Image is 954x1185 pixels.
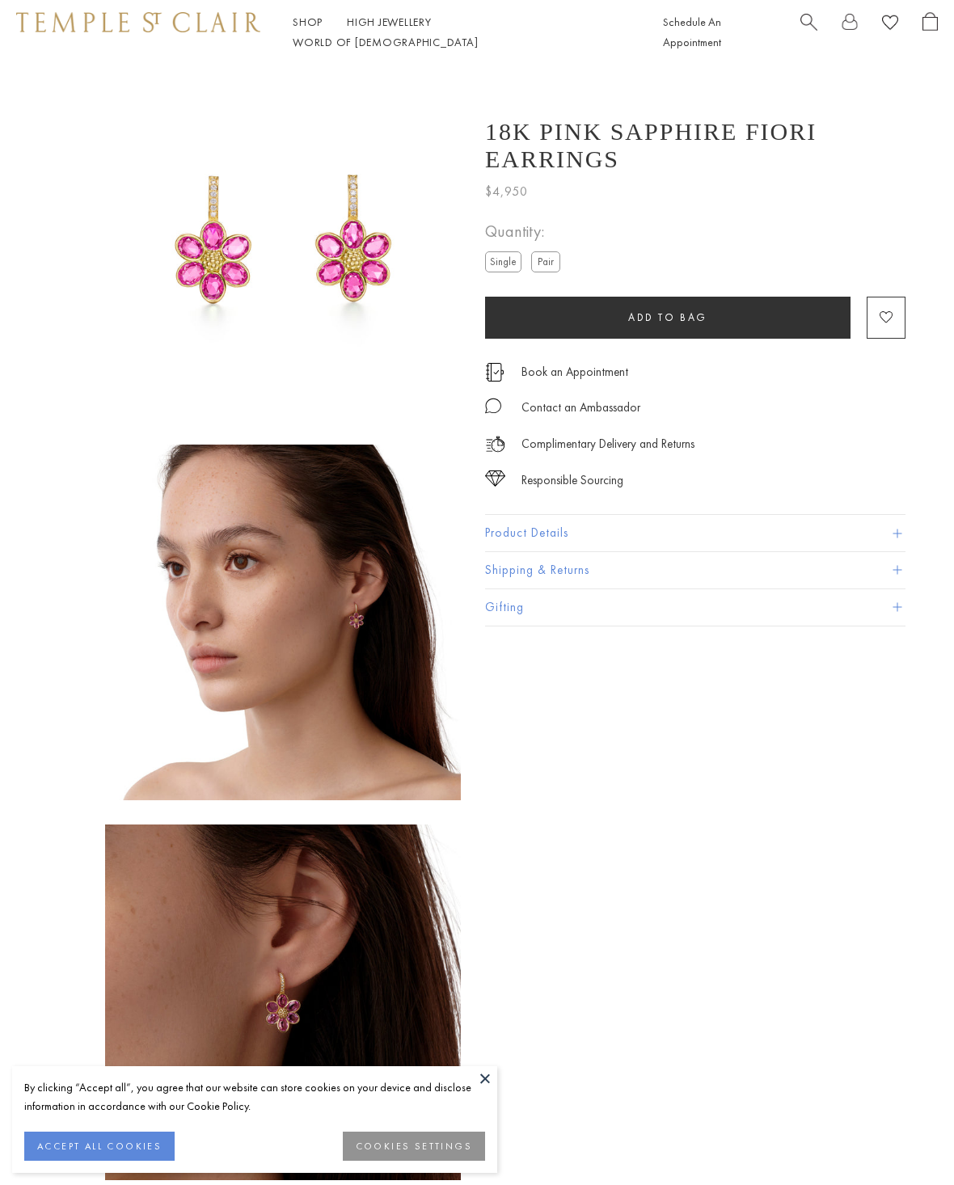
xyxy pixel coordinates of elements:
[485,218,567,245] span: Quantity:
[293,15,323,29] a: ShopShop
[485,181,528,202] span: $4,950
[347,15,432,29] a: High JewelleryHigh Jewellery
[485,297,851,339] button: Add to bag
[531,251,560,272] label: Pair
[485,118,905,173] h1: 18K Pink Sapphire Fiori Earrings
[521,434,694,454] p: Complimentary Delivery and Returns
[485,515,905,551] button: Product Details
[485,552,905,588] button: Shipping & Returns
[485,589,905,626] button: Gifting
[105,824,461,1180] img: 18K Pink Sapphire Fiori Earrings
[24,1132,175,1161] button: ACCEPT ALL COOKIES
[485,398,501,414] img: MessageIcon-01_2.svg
[485,434,505,454] img: icon_delivery.svg
[521,470,623,491] div: Responsible Sourcing
[105,445,461,800] img: 18K Pink Sapphire Fiori Earrings
[485,470,505,487] img: icon_sourcing.svg
[628,310,707,324] span: Add to bag
[882,12,898,37] a: View Wishlist
[922,12,938,53] a: Open Shopping Bag
[293,35,478,49] a: World of [DEMOGRAPHIC_DATA]World of [DEMOGRAPHIC_DATA]
[105,65,461,420] img: E36886-FIORIPS
[16,12,260,32] img: Temple St. Clair
[663,15,721,49] a: Schedule An Appointment
[800,12,817,53] a: Search
[343,1132,485,1161] button: COOKIES SETTINGS
[24,1078,485,1115] div: By clicking “Accept all”, you agree that our website can store cookies on your device and disclos...
[293,12,627,53] nav: Main navigation
[485,251,521,272] label: Single
[521,363,628,381] a: Book an Appointment
[521,398,640,418] div: Contact an Ambassador
[485,363,504,382] img: icon_appointment.svg
[873,1109,938,1169] iframe: Gorgias live chat messenger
